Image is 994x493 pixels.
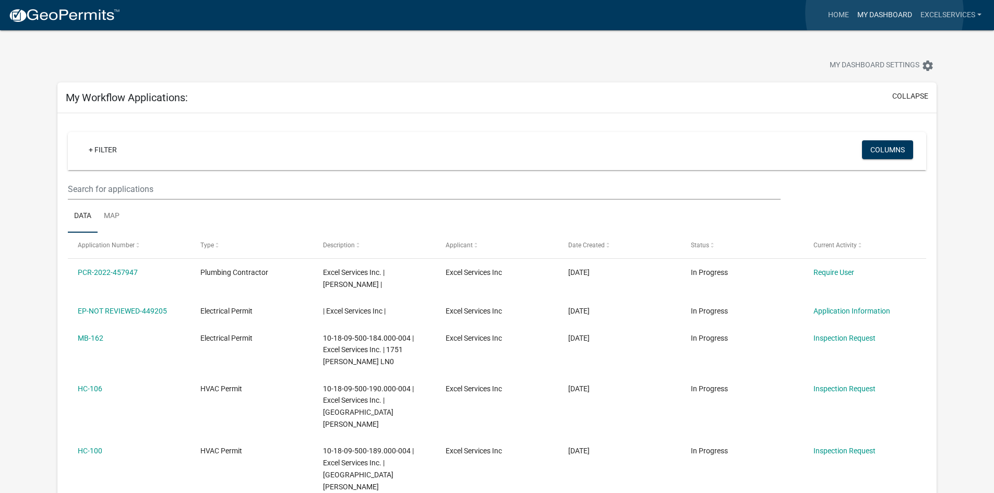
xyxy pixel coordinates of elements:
span: Electrical Permit [200,334,253,342]
span: Excel Services Inc [446,307,502,315]
datatable-header-cell: Current Activity [803,233,926,258]
a: My Dashboard [853,5,916,25]
span: In Progress [691,307,728,315]
span: In Progress [691,447,728,455]
span: 10-18-09-500-189.000-004 | Excel Services Inc. | HIGH JACKSON RD [323,447,414,490]
span: 08/01/2025 [568,268,590,276]
span: Plumbing Contractor [200,268,268,276]
a: EP-NOT REVIEWED-449205 [78,307,167,315]
datatable-header-cell: Description [313,233,436,258]
button: My Dashboard Settingssettings [821,55,942,76]
span: Applicant [446,242,473,249]
a: PCR-2022-457947 [78,268,138,276]
a: Data [68,200,98,233]
span: In Progress [691,268,728,276]
button: Columns [862,140,913,159]
datatable-header-cell: Status [680,233,803,258]
span: 06/13/2025 [568,384,590,393]
span: Excel Services Inc [446,384,502,393]
span: Excel Services Inc [446,268,502,276]
span: 10-18-09-500-184.000-004 | Excel Services Inc. | 1751 PENNY MARTIN LN0 [323,334,414,366]
span: 07/14/2025 [568,307,590,315]
span: Application Number [78,242,135,249]
span: My Dashboard Settings [830,59,919,72]
a: Inspection Request [813,384,876,393]
a: Inspection Request [813,334,876,342]
a: + Filter [80,140,125,159]
span: Description [323,242,355,249]
h5: My Workflow Applications: [66,91,188,104]
span: Excel Services Inc [446,334,502,342]
datatable-header-cell: Applicant [436,233,558,258]
button: collapse [892,91,928,102]
a: excelservices [916,5,986,25]
a: Home [824,5,853,25]
datatable-header-cell: Type [190,233,313,258]
i: settings [921,59,934,72]
span: HVAC Permit [200,447,242,455]
a: Inspection Request [813,447,876,455]
a: HC-100 [78,447,102,455]
span: | Excel Services Inc | [323,307,386,315]
span: 06/16/2025 [568,334,590,342]
span: 10-18-09-500-190.000-004 | Excel Services Inc. | HIGH JACKSON RD [323,384,414,428]
span: 05/19/2025 [568,447,590,455]
a: Require User [813,268,854,276]
span: Electrical Permit [200,307,253,315]
a: HC-106 [78,384,102,393]
span: In Progress [691,384,728,393]
span: Type [200,242,214,249]
span: Excel Services Inc. | Brian Smith | [323,268,385,288]
a: Map [98,200,126,233]
a: MB-162 [78,334,103,342]
span: Excel Services Inc [446,447,502,455]
a: Application Information [813,307,890,315]
input: Search for applications [68,178,780,200]
datatable-header-cell: Application Number [68,233,190,258]
span: Date Created [568,242,605,249]
datatable-header-cell: Date Created [558,233,681,258]
span: Current Activity [813,242,857,249]
span: HVAC Permit [200,384,242,393]
span: In Progress [691,334,728,342]
span: Status [691,242,709,249]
